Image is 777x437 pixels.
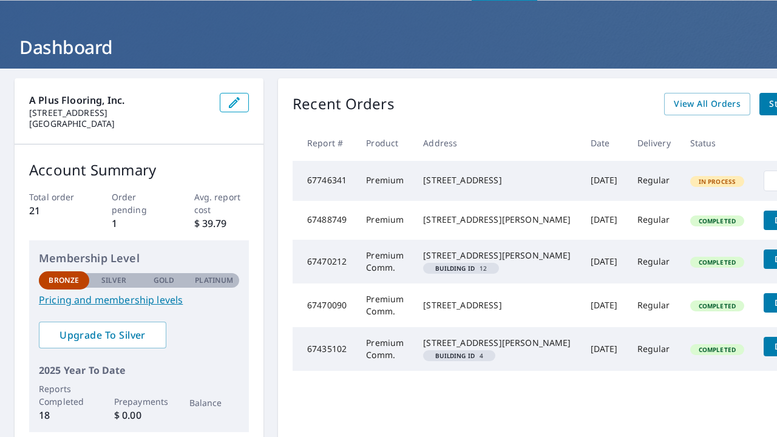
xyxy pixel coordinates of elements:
[628,161,680,201] td: Regular
[101,275,127,286] p: Silver
[628,327,680,371] td: Regular
[691,177,744,186] span: In Process
[39,363,239,378] p: 2025 Year To Date
[293,161,356,201] td: 67746341
[29,159,249,181] p: Account Summary
[29,93,210,107] p: A Plus Flooring, Inc.
[29,191,84,203] p: Total order
[39,382,89,408] p: Reports Completed
[293,93,395,115] p: Recent Orders
[154,275,174,286] p: Gold
[581,240,628,283] td: [DATE]
[413,125,580,161] th: Address
[112,191,167,216] p: Order pending
[49,328,157,342] span: Upgrade To Silver
[114,408,165,422] p: $ 0.00
[49,275,79,286] p: Bronze
[39,293,239,307] a: Pricing and membership levels
[691,258,743,266] span: Completed
[691,217,743,225] span: Completed
[628,283,680,327] td: Regular
[435,265,475,271] em: Building ID
[581,283,628,327] td: [DATE]
[15,35,762,59] h1: Dashboard
[628,201,680,240] td: Regular
[293,327,356,371] td: 67435102
[680,125,755,161] th: Status
[435,353,475,359] em: Building ID
[293,125,356,161] th: Report #
[189,396,240,409] p: Balance
[39,408,89,422] p: 18
[112,216,167,231] p: 1
[581,125,628,161] th: Date
[674,97,741,112] span: View All Orders
[356,161,413,201] td: Premium
[39,250,239,266] p: Membership Level
[29,118,210,129] p: [GEOGRAPHIC_DATA]
[293,283,356,327] td: 67470090
[423,214,571,226] div: [STREET_ADDRESS][PERSON_NAME]
[356,283,413,327] td: Premium Comm.
[293,201,356,240] td: 67488749
[628,125,680,161] th: Delivery
[423,249,571,262] div: [STREET_ADDRESS][PERSON_NAME]
[356,201,413,240] td: Premium
[356,327,413,371] td: Premium Comm.
[691,302,743,310] span: Completed
[428,265,494,271] span: 12
[356,125,413,161] th: Product
[356,240,413,283] td: Premium Comm.
[29,107,210,118] p: [STREET_ADDRESS]
[39,322,166,348] a: Upgrade To Silver
[581,327,628,371] td: [DATE]
[194,216,249,231] p: $ 39.79
[423,337,571,349] div: [STREET_ADDRESS][PERSON_NAME]
[628,240,680,283] td: Regular
[293,240,356,283] td: 67470212
[423,299,571,311] div: [STREET_ADDRESS]
[195,275,233,286] p: Platinum
[664,93,750,115] a: View All Orders
[581,201,628,240] td: [DATE]
[423,174,571,186] div: [STREET_ADDRESS]
[581,161,628,201] td: [DATE]
[428,353,490,359] span: 4
[194,191,249,216] p: Avg. report cost
[691,345,743,354] span: Completed
[114,395,165,408] p: Prepayments
[29,203,84,218] p: 21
